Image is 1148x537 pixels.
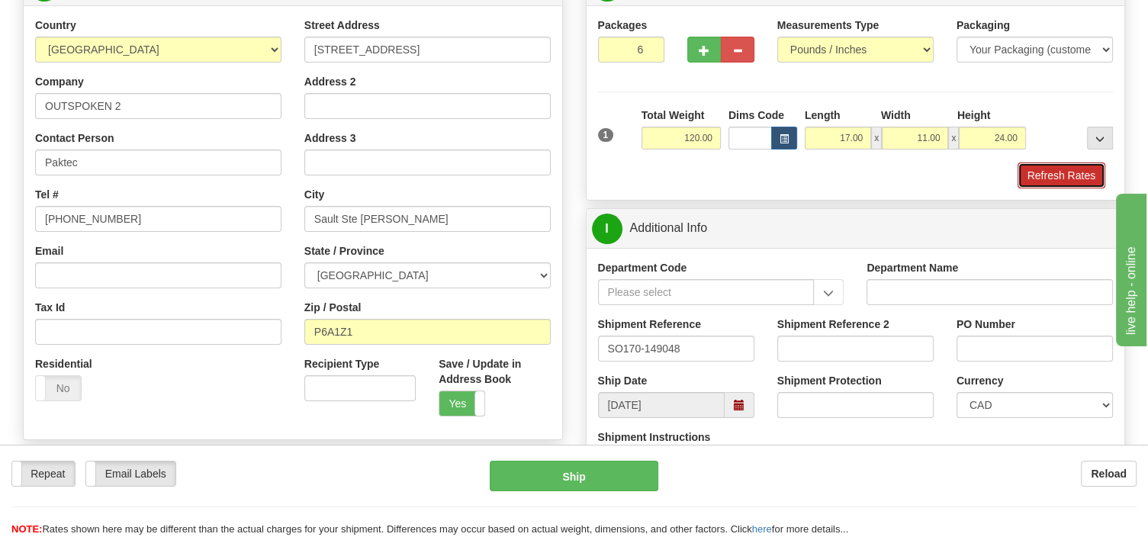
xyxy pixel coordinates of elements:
input: Please select [598,279,815,305]
span: 1 [598,128,614,142]
label: Yes [439,391,484,416]
iframe: chat widget [1113,191,1146,346]
span: x [871,127,882,150]
button: Refresh Rates [1018,162,1105,188]
label: Save / Update in Address Book [439,356,550,387]
label: State / Province [304,243,384,259]
a: here [752,523,772,535]
label: Width [881,108,911,123]
label: Residential [35,356,92,371]
label: Length [805,108,841,123]
label: Country [35,18,76,33]
label: Total Weight [642,108,705,123]
label: Department Code [598,260,687,275]
label: PO Number [957,317,1015,332]
span: I [592,214,622,244]
label: City [304,187,324,202]
label: Email Labels [86,461,175,486]
label: Dims Code [728,108,784,123]
label: Packaging [957,18,1010,33]
label: Address 2 [304,74,356,89]
b: Reload [1091,468,1127,480]
label: Shipment Protection [777,373,882,388]
div: ... [1087,127,1113,150]
span: x [948,127,959,150]
label: Email [35,243,63,259]
label: Company [35,74,84,89]
label: Shipment Instructions [598,429,711,445]
label: Shipment Reference 2 [777,317,889,332]
label: Zip / Postal [304,300,362,315]
label: Tel # [35,187,59,202]
label: Street Address [304,18,380,33]
input: Enter a location [304,37,551,63]
label: Tax Id [35,300,65,315]
label: Contact Person [35,130,114,146]
button: Ship [490,461,658,491]
label: Height [957,108,991,123]
label: Packages [598,18,648,33]
span: NOTE: [11,523,42,535]
label: Ship Date [598,373,648,388]
button: Reload [1081,461,1137,487]
label: No [36,376,81,400]
label: Repeat [12,461,75,486]
label: Currency [957,373,1003,388]
label: Shipment Reference [598,317,701,332]
a: IAdditional Info [592,213,1120,244]
label: Address 3 [304,130,356,146]
div: live help - online [11,9,141,27]
label: Measurements Type [777,18,879,33]
label: Recipient Type [304,356,380,371]
label: Department Name [867,260,958,275]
